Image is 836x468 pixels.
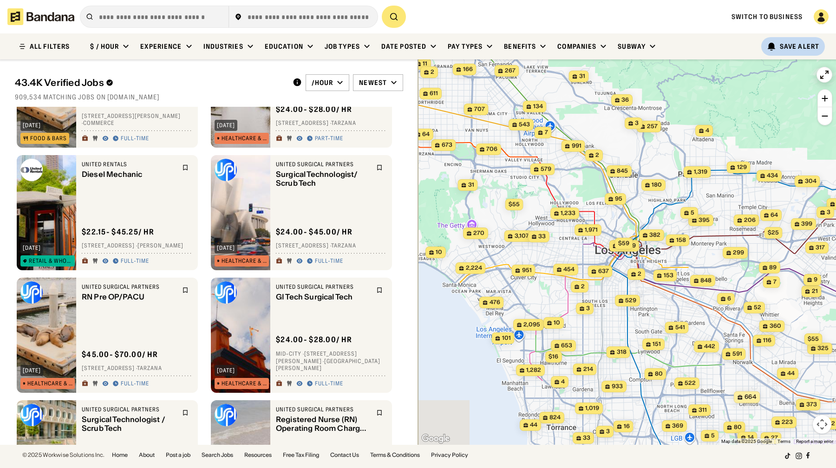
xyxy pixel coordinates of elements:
span: 2,224 [466,264,482,272]
span: 11 [423,60,427,68]
span: $55 [509,201,520,208]
span: 845 [617,167,628,175]
div: [DATE] [23,245,41,251]
div: Healthcare & Mental Health [222,258,267,264]
div: [STREET_ADDRESS] · Tarzana [276,120,386,127]
span: 33 [583,434,590,442]
span: 325 [817,344,829,352]
div: $ 24.00 - $45.00 / hr [276,227,353,237]
span: 9 [814,276,817,284]
div: Full-time [121,258,149,265]
div: Experience [140,42,182,51]
span: 151 [653,340,661,348]
span: 27 [771,434,778,442]
div: United Surgical Partners [276,283,371,291]
span: 541 [675,324,685,331]
div: Industries [203,42,243,51]
div: [DATE] [23,123,41,128]
div: ALL FILTERS [30,43,70,50]
span: $25 [768,229,779,236]
div: Full-time [121,380,149,388]
span: 33 [538,233,546,240]
span: 2 [638,270,641,278]
img: United Surgical Partners logo [215,159,237,181]
a: Open this area in Google Maps (opens a new window) [420,433,451,445]
span: 1,019 [585,404,599,412]
div: Registered Nurse (RN) Operating Room Charge Nurse [276,415,371,433]
span: 44 [530,421,537,429]
div: Healthcare & Mental Health [222,136,267,141]
div: Save Alert [780,42,819,51]
span: 707 [474,105,485,113]
span: 31 [579,72,585,80]
span: $55 [808,335,819,342]
a: Post a job [166,452,190,458]
span: 257 [647,123,658,130]
span: 129 [737,163,747,171]
span: 454 [563,266,575,273]
span: 2 [431,68,434,76]
span: 369 [672,422,683,430]
span: 395 [699,216,710,224]
div: Date Posted [381,42,426,51]
span: 951 [522,266,532,274]
span: 543 [519,121,530,129]
div: Full-time [315,258,343,265]
span: 158 [676,236,686,244]
span: 399 [801,220,812,228]
span: 7 [773,278,777,286]
div: United Surgical Partners [276,161,371,168]
div: [DATE] [217,245,235,251]
span: 3,107 [515,232,529,240]
span: 1,282 [526,366,541,374]
span: $59 [618,240,629,247]
span: 318 [617,348,627,356]
a: Terms & Conditions [370,452,420,458]
span: 14 [748,434,754,442]
div: Pay Types [448,42,483,51]
span: 579 [541,165,551,173]
span: 267 [505,67,516,75]
span: 4 [561,378,565,386]
span: 1,233 [561,209,575,217]
span: 89 [769,264,777,272]
span: 3 [635,119,639,127]
span: 44 [787,370,795,377]
div: [DATE] [217,368,235,373]
span: 6 [727,295,731,303]
div: Job Types [325,42,360,51]
a: Resources [244,452,272,458]
span: 5 [711,432,715,440]
div: 909,534 matching jobs on [DOMAIN_NAME] [15,93,403,101]
span: 206 [744,216,756,224]
div: $ / hour [90,42,119,51]
span: 153 [664,272,673,279]
span: 373 [806,401,817,409]
span: 706 [486,145,497,153]
span: 360 [770,322,781,330]
span: 36 [621,96,629,104]
div: [STREET_ADDRESS] · Tarzana [276,242,386,250]
div: grid [15,107,403,445]
span: 311 [699,406,707,414]
div: United Surgical Partners [82,283,176,291]
span: 64 [771,211,778,219]
span: 2 [581,283,585,291]
div: Healthcare & Mental Health [27,381,72,386]
a: Search Jobs [202,452,233,458]
span: 824 [549,414,561,422]
div: Surgical Technologist/ Scrub Tech [276,170,371,188]
div: [STREET_ADDRESS] · Tarzana [82,365,192,372]
a: Free Tax Filing [283,452,319,458]
img: United Surgical Partners logo [215,281,237,304]
span: 166 [463,65,473,73]
div: Retail & Wholesale [29,258,72,264]
div: GI Tech Surgical Tech [276,292,371,301]
div: Diesel Mechanic [82,170,176,179]
img: Bandana logotype [7,8,74,25]
div: [DATE] [23,368,41,373]
a: Home [112,452,128,458]
img: United Surgical Partners logo [20,404,43,426]
div: Education [265,42,303,51]
a: Terms (opens in new tab) [777,439,790,444]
